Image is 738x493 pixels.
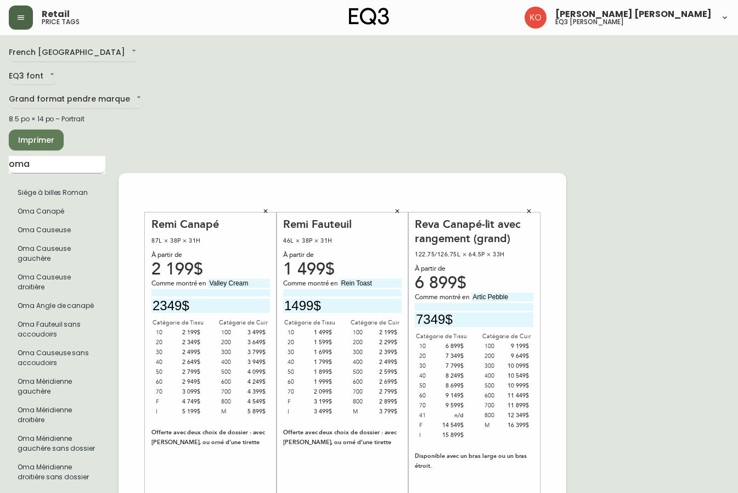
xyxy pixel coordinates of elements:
[151,217,270,231] div: Remi Canapé
[178,357,201,367] div: 2 649$
[506,341,529,351] div: 9 199$
[375,407,397,417] div: 3 799$
[485,401,507,411] div: 700
[221,387,244,397] div: 700
[221,338,244,348] div: 200
[375,397,397,407] div: 2 899$
[151,318,205,328] div: Catégorie de Tissu
[442,401,464,411] div: 9 599$
[288,387,310,397] div: 70
[310,357,333,367] div: 1 799$
[353,377,375,387] div: 600
[9,429,105,458] li: Grand format pendre marque
[156,338,178,348] div: 20
[221,407,244,417] div: M
[42,19,80,25] h5: price tags
[156,357,178,367] div: 40
[353,348,375,357] div: 300
[506,391,529,401] div: 11 449$
[156,348,178,357] div: 30
[288,367,310,377] div: 50
[288,348,310,357] div: 30
[353,357,375,367] div: 400
[178,328,201,338] div: 2 199$
[442,341,464,351] div: 6 899$
[419,411,442,421] div: 41
[243,407,266,417] div: 5 899$
[178,348,201,357] div: 2 499$
[156,377,178,387] div: 60
[151,299,270,313] input: Prix sans le $
[288,338,310,348] div: 20
[419,371,442,381] div: 40
[208,279,270,288] input: Tissu/cuir et pattes
[9,156,105,173] input: Recherche
[288,407,310,417] div: I
[9,68,57,86] div: EQ3 font
[353,397,375,407] div: 800
[288,377,310,387] div: 60
[221,367,244,377] div: 500
[9,401,105,429] li: Grand format pendre marque
[442,391,464,401] div: 9 149$
[283,236,402,246] div: 46L × 38P × 31H
[419,381,442,391] div: 50
[415,217,533,245] div: Reva Canapé-lit avec rangement (grand)
[506,411,529,421] div: 12 349$
[415,332,468,341] div: Catégorie de Tissu
[415,293,471,302] span: Comme montré en
[485,341,507,351] div: 100
[485,421,507,430] div: M
[221,377,244,387] div: 600
[375,387,397,397] div: 2 799$
[156,387,178,397] div: 70
[506,381,529,391] div: 10 999$
[353,407,375,417] div: M
[353,338,375,348] div: 200
[288,397,310,407] div: F
[506,351,529,361] div: 9 649$
[9,239,105,268] li: Grand format pendre marque
[375,367,397,377] div: 2 599$
[506,361,529,371] div: 10 099$
[353,328,375,338] div: 100
[9,315,105,344] li: Grand format pendre marque
[415,451,533,471] div: Disponible avec un bras large ou un bras étroit.
[310,367,333,377] div: 1 899$
[243,367,266,377] div: 4 099$
[375,328,397,338] div: 2 199$
[485,361,507,371] div: 300
[471,293,533,301] input: Tissu/cuir et pattes
[9,202,105,221] li: Grand format pendre marque
[9,183,105,202] li: Grand format pendre marque
[419,361,442,371] div: 30
[178,407,201,417] div: 5 199$
[442,381,464,391] div: 8 699$
[310,397,333,407] div: 3 199$
[283,250,402,260] div: À partir de
[506,421,529,430] div: 16 399$
[9,296,105,315] li: Grand format pendre marque
[151,265,270,274] div: 2 199$
[178,397,201,407] div: 4 749$
[283,428,402,447] div: Offerte avec deux choix de dossier : avec [PERSON_NAME], ou orné d’une tirette
[178,377,201,387] div: 2 949$
[156,367,178,377] div: 50
[243,377,266,387] div: 4 249$
[310,387,333,397] div: 2 099$
[178,338,201,348] div: 2 349$
[243,328,266,338] div: 3 499$
[485,391,507,401] div: 600
[221,397,244,407] div: 800
[18,133,55,147] span: Imprimer
[485,411,507,421] div: 800
[375,338,397,348] div: 2 299$
[221,348,244,357] div: 300
[442,421,464,430] div: 14 549$
[375,377,397,387] div: 2 699$
[283,265,402,274] div: 1 499$
[310,328,333,338] div: 1 499$
[9,44,138,62] div: French [GEOGRAPHIC_DATA]
[221,357,244,367] div: 400
[375,348,397,357] div: 2 399$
